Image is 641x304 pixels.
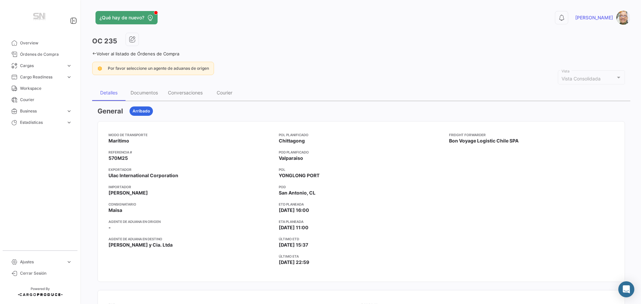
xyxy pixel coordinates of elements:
app-card-info-title: Agente de Aduana en Origen [109,219,273,224]
span: [PERSON_NAME] [575,14,613,21]
span: expand_more [66,259,72,265]
span: Bon Voyage Logistic Chile SPA [449,137,518,144]
span: Ulac International Corporation [109,172,178,179]
img: Manufactura+Logo.png [23,8,57,27]
span: Estadísticas [20,119,63,125]
span: [DATE] 11:00 [279,224,308,231]
span: [DATE] 15:37 [279,242,308,248]
span: Ajustes [20,259,63,265]
span: YONGLONG PORT [279,172,319,179]
span: expand_more [66,119,72,125]
h3: OC 235 [92,36,117,46]
span: ¿Qué hay de nuevo? [99,14,144,21]
app-card-info-title: POL [279,167,444,172]
span: Cerrar Sesión [20,270,72,276]
app-card-info-title: POD [279,184,444,190]
app-card-info-title: POL Planificado [279,132,444,137]
span: Órdenes de Compra [20,51,72,57]
app-card-info-title: Importador [109,184,273,190]
div: Conversaciones [168,90,203,95]
span: Cargo Readiness [20,74,63,80]
span: - [109,224,111,231]
button: ¿Qué hay de nuevo? [95,11,158,24]
app-card-info-title: Último ETD [279,236,444,242]
a: Órdenes de Compra [5,49,75,60]
span: San Antonio, CL [279,190,315,196]
span: Arribado [133,108,150,114]
app-card-info-title: POD Planificado [279,149,444,155]
app-card-info-title: Modo de Transporte [109,132,273,137]
span: Overview [20,40,72,46]
div: Detalles [100,90,118,95]
span: Chittagong [279,137,305,144]
span: Courier [20,97,72,103]
span: [PERSON_NAME] [109,190,148,196]
span: Maisa [109,207,122,214]
span: Valparaiso [279,155,303,162]
app-card-info-title: Exportador [109,167,273,172]
mat-select-trigger: Vista Consolidada [562,76,601,81]
a: Courier [5,94,75,105]
app-card-info-title: Freight Forwarder [449,132,614,137]
app-card-info-title: ETA planeada [279,219,444,224]
span: expand_more [66,108,72,114]
span: Marítimo [109,137,129,144]
span: [DATE] 22:59 [279,259,309,266]
span: Workspace [20,85,72,91]
app-card-info-title: Agente de Aduana en Destino [109,236,273,242]
span: expand_more [66,63,72,69]
span: Business [20,108,63,114]
span: Cargas [20,63,63,69]
div: Documentos [131,90,158,95]
a: Workspace [5,83,75,94]
span: 570M25 [109,155,128,162]
app-card-info-title: ETD planeada [279,202,444,207]
app-card-info-title: Último ETA [279,254,444,259]
a: Volver al listado de Órdenes de Compra [92,51,179,56]
span: [PERSON_NAME] y Cia. Ltda [109,242,173,248]
h3: General [97,106,123,116]
div: Abrir Intercom Messenger [618,281,634,297]
span: Por favor seleccione un agente de aduanas de origen [108,66,209,71]
app-card-info-title: Referencia # [109,149,273,155]
span: [DATE] 16:00 [279,207,309,214]
img: Captura.PNG [616,11,630,25]
span: expand_more [66,74,72,80]
app-card-info-title: Consignatario [109,202,273,207]
a: Overview [5,37,75,49]
div: Courier [217,90,232,95]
